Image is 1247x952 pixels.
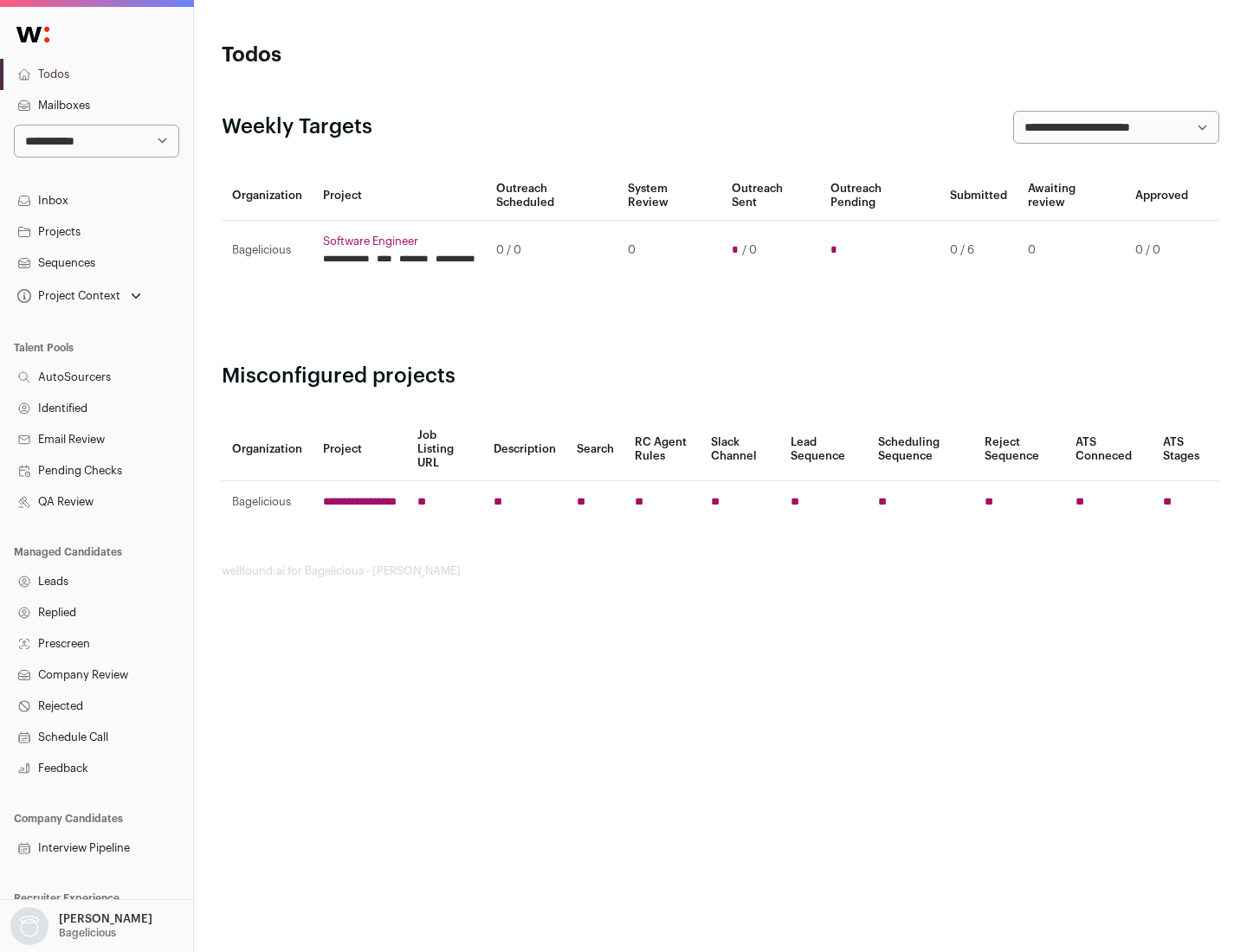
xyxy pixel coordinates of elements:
[566,418,624,481] th: Search
[940,171,1018,221] th: Submitted
[222,221,313,280] td: Bagelicious
[486,221,617,280] td: 0 / 0
[222,113,372,141] h2: Weekly Targets
[940,221,1018,280] td: 0 / 6
[222,481,313,524] td: Bagelicious
[59,926,116,940] p: Bagelicious
[617,221,720,280] td: 0
[14,284,145,308] button: Open dropdown
[617,171,720,221] th: System Review
[323,235,475,248] a: Software Engineer
[486,171,617,221] th: Outreach Scheduled
[7,907,156,945] button: Open dropdown
[742,243,757,257] span: / 0
[868,418,974,481] th: Scheduling Sequence
[1018,221,1125,280] td: 0
[780,418,868,481] th: Lead Sequence
[10,907,48,945] img: nopic.png
[222,418,313,481] th: Organization
[14,289,120,303] div: Project Context
[624,418,700,481] th: RC Agent Rules
[483,418,566,481] th: Description
[701,418,780,481] th: Slack Channel
[1018,171,1125,221] th: Awaiting review
[59,912,152,926] p: [PERSON_NAME]
[721,171,821,221] th: Outreach Sent
[222,564,1219,578] footer: wellfound:ai for Bagelicious - [PERSON_NAME]
[820,171,939,221] th: Outreach Pending
[222,42,554,69] h1: Todos
[222,171,313,221] th: Organization
[7,17,59,52] img: Wellfound
[407,418,483,481] th: Job Listing URL
[313,418,407,481] th: Project
[1125,221,1199,280] td: 0 / 0
[1065,418,1152,481] th: ATS Conneced
[313,171,486,221] th: Project
[1153,418,1219,481] th: ATS Stages
[222,363,1219,390] h2: Misconfigured projects
[974,418,1066,481] th: Reject Sequence
[1125,171,1199,221] th: Approved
